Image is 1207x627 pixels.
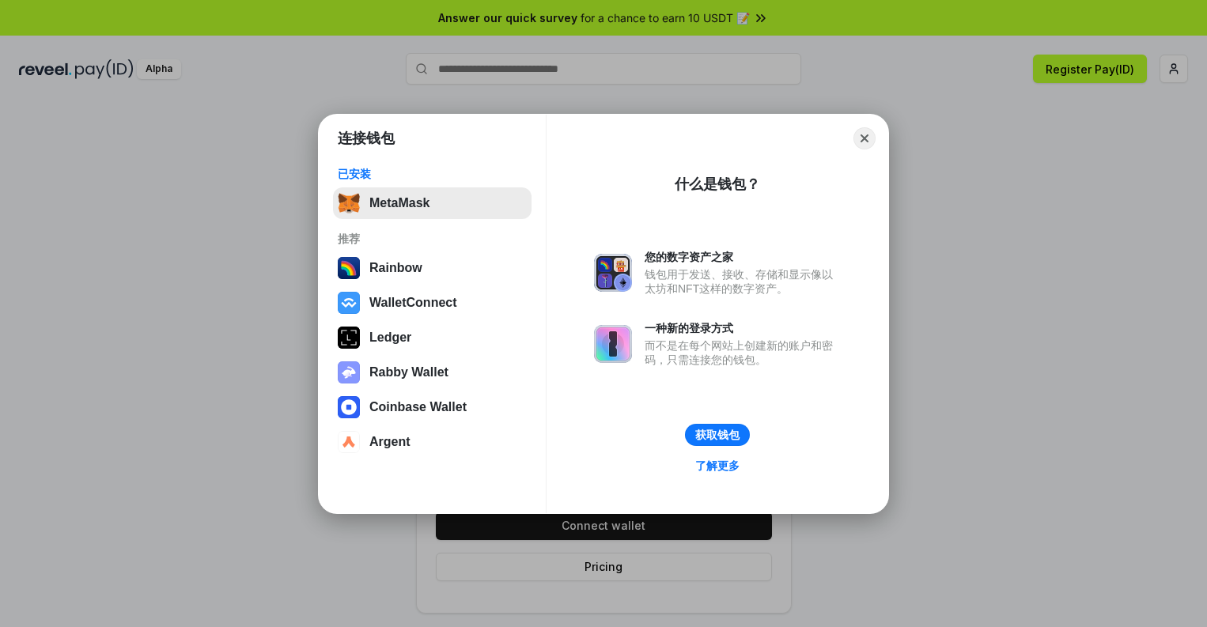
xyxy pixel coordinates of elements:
div: 钱包用于发送、接收、存储和显示像以太坊和NFT这样的数字资产。 [645,267,841,296]
button: 获取钱包 [685,424,750,446]
img: svg+xml,%3Csvg%20width%3D%2228%22%20height%3D%2228%22%20viewBox%3D%220%200%2028%2028%22%20fill%3D... [338,431,360,453]
img: svg+xml,%3Csvg%20fill%3D%22none%22%20height%3D%2233%22%20viewBox%3D%220%200%2035%2033%22%20width%... [338,192,360,214]
div: Argent [369,435,411,449]
div: 已安装 [338,167,527,181]
button: Rainbow [333,252,532,284]
button: Argent [333,426,532,458]
div: 什么是钱包？ [675,175,760,194]
button: Coinbase Wallet [333,391,532,423]
div: 获取钱包 [695,428,740,442]
img: svg+xml,%3Csvg%20xmlns%3D%22http%3A%2F%2Fwww.w3.org%2F2000%2Fsvg%22%20fill%3D%22none%22%20viewBox... [594,254,632,292]
button: Rabby Wallet [333,357,532,388]
img: svg+xml,%3Csvg%20xmlns%3D%22http%3A%2F%2Fwww.w3.org%2F2000%2Fsvg%22%20width%3D%2228%22%20height%3... [338,327,360,349]
h1: 连接钱包 [338,129,395,148]
img: svg+xml,%3Csvg%20xmlns%3D%22http%3A%2F%2Fwww.w3.org%2F2000%2Fsvg%22%20fill%3D%22none%22%20viewBox... [338,361,360,383]
img: svg+xml,%3Csvg%20xmlns%3D%22http%3A%2F%2Fwww.w3.org%2F2000%2Fsvg%22%20fill%3D%22none%22%20viewBox... [594,325,632,363]
div: 一种新的登录方式 [645,321,841,335]
div: Rabby Wallet [369,365,448,380]
img: svg+xml,%3Csvg%20width%3D%2228%22%20height%3D%2228%22%20viewBox%3D%220%200%2028%2028%22%20fill%3D... [338,396,360,418]
button: Close [853,127,876,149]
div: Coinbase Wallet [369,400,467,414]
button: Ledger [333,322,532,353]
div: 了解更多 [695,459,740,473]
button: MetaMask [333,187,532,219]
div: 推荐 [338,232,527,246]
div: WalletConnect [369,296,457,310]
img: svg+xml,%3Csvg%20width%3D%22120%22%20height%3D%22120%22%20viewBox%3D%220%200%20120%20120%22%20fil... [338,257,360,279]
div: Rainbow [369,261,422,275]
a: 了解更多 [686,455,749,476]
img: svg+xml,%3Csvg%20width%3D%2228%22%20height%3D%2228%22%20viewBox%3D%220%200%2028%2028%22%20fill%3D... [338,292,360,314]
button: WalletConnect [333,287,532,319]
div: 您的数字资产之家 [645,250,841,264]
div: Ledger [369,330,411,345]
div: 而不是在每个网站上创建新的账户和密码，只需连接您的钱包。 [645,338,841,367]
div: MetaMask [369,196,429,210]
